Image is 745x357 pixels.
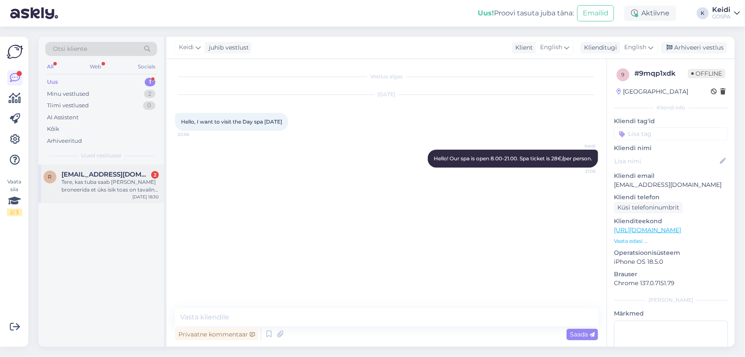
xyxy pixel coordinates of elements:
div: GOSPA [712,13,730,20]
span: English [540,43,562,52]
div: [DATE] [175,91,598,98]
span: Hello, I want to visit the Day spa [DATE] [181,118,282,125]
div: juhib vestlust [205,43,249,52]
span: Uued vestlused [82,152,121,159]
div: 2 [151,171,159,179]
p: [EMAIL_ADDRESS][DOMAIN_NAME] [614,180,728,189]
div: 1 [145,78,155,86]
div: All [45,61,55,72]
span: riina.u.12@gmail.com [61,171,150,178]
div: 0 [143,101,155,110]
p: Klienditeekond [614,217,728,226]
div: Uus [47,78,58,86]
p: Kliendi telefon [614,193,728,202]
a: KeidiGOSPA [712,6,740,20]
div: 2 / 3 [7,209,22,216]
span: Offline [688,69,725,78]
div: [PERSON_NAME] [614,296,728,304]
div: Kliendi info [614,104,728,112]
span: Keidi [179,43,194,52]
p: iPhone OS 18.5.0 [614,257,728,266]
div: Klienditugi [581,43,617,52]
div: K [697,7,709,19]
span: 9 [622,71,625,78]
span: English [624,43,646,52]
div: Kõik [47,125,59,133]
div: Arhiveeritud [47,137,82,145]
span: Keidi [564,143,596,149]
div: [GEOGRAPHIC_DATA] [616,87,688,96]
a: [URL][DOMAIN_NAME] [614,226,681,234]
p: Kliendi tag'id [614,117,728,126]
div: Klient [512,43,533,52]
span: Saada [570,330,595,338]
span: Hello! Our spa is open 8.00-21.00. Spa ticket is 28€/per person. [434,155,592,162]
input: Lisa tag [614,127,728,140]
div: Tiimi vestlused [47,101,89,110]
div: Keidi [712,6,730,13]
p: Vaata edasi ... [614,237,728,245]
span: r [48,174,52,180]
div: # 9mqp1xdk [634,68,688,79]
img: Askly Logo [7,44,23,60]
span: Otsi kliente [53,44,87,53]
div: Proovi tasuta juba täna: [478,8,574,18]
div: Tere, kas tuba saab [PERSON_NAME] broneerida et üks isik toas on tavaline ööbija ja teine on pake... [61,178,159,194]
span: 21:06 [564,168,596,174]
div: Minu vestlused [47,90,89,98]
div: Web [88,61,103,72]
p: Brauser [614,270,728,279]
p: Operatsioonisüsteem [614,248,728,257]
p: Chrome 137.0.7151.79 [614,279,728,288]
p: Kliendi email [614,171,728,180]
div: 2 [144,90,155,98]
div: AI Assistent [47,113,79,122]
div: Socials [136,61,157,72]
div: Aktiivne [624,6,676,21]
div: Arhiveeri vestlus [661,42,727,53]
p: Märkmed [614,309,728,318]
div: Küsi telefoninumbrit [614,202,683,213]
div: Vaata siia [7,178,22,216]
b: Uus! [478,9,494,17]
div: [DATE] 18:30 [132,194,159,200]
span: 20:56 [178,131,210,138]
p: Kliendi nimi [614,144,728,153]
input: Lisa nimi [614,156,718,166]
div: Privaatne kommentaar [175,329,258,340]
button: Emailid [577,5,614,21]
div: Vestlus algas [175,73,598,80]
